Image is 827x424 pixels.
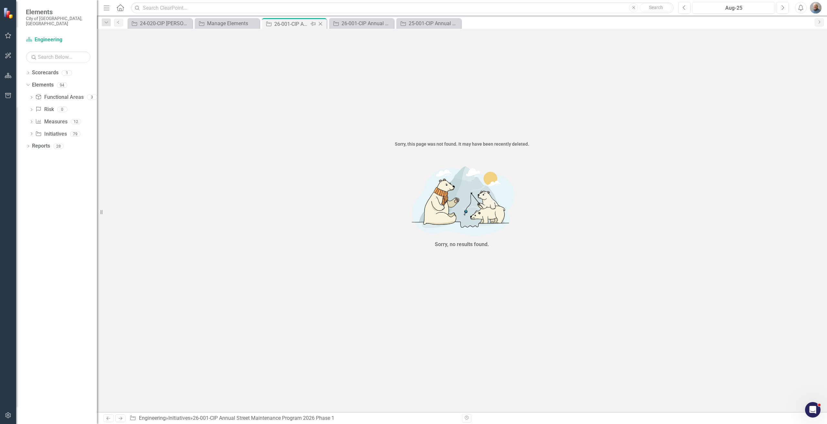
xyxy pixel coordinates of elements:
div: 25-001-CIP Annual Street Maintenance Program 2025 Phase 1 [409,19,459,27]
a: Elements [32,81,54,89]
img: Jared Groves [810,2,822,14]
img: ClearPoint Strategy [3,7,15,19]
a: Initiatives [35,130,67,138]
div: 24-020-CIP [PERSON_NAME] and U.S.33 WB Ramps/[GEOGRAPHIC_DATA] Signal Improvements [140,19,191,27]
a: Functional Areas [35,94,83,101]
a: Engineering [26,36,90,44]
div: 3 [87,95,97,100]
div: » » [130,415,457,422]
input: Search ClearPoint... [131,2,674,14]
a: Engineering [139,415,166,421]
div: 79 [70,131,80,137]
a: 26-001-CIP Annual Street Maintenance Program 2026 Phase 1 [331,19,392,27]
small: City of [GEOGRAPHIC_DATA], [GEOGRAPHIC_DATA] [26,16,90,26]
a: Initiatives [168,415,190,421]
div: 12 [71,119,81,124]
div: 94 [57,82,67,88]
div: 26-001-CIP Annual Street Maintenance Program 2026 Phase 1 [274,20,309,28]
div: 28 [53,143,64,149]
button: Aug-25 [692,2,775,14]
button: Search [640,3,672,12]
a: Risk [35,106,54,113]
div: Manage Elements [207,19,258,27]
input: Search Below... [26,51,90,63]
a: Measures [35,118,67,126]
div: Sorry, this page was not found. It may have been recently deleted. [97,141,827,147]
a: Manage Elements [196,19,258,27]
div: 26-001-CIP Annual Street Maintenance Program 2026 Phase 1 [341,19,392,27]
a: Reports [32,142,50,150]
div: 0 [57,107,68,112]
div: 1 [62,70,72,76]
a: 25-001-CIP Annual Street Maintenance Program 2025 Phase 1 [398,19,459,27]
div: 26-001-CIP Annual Street Maintenance Program 2026 Phase 1 [193,415,334,421]
div: Sorry, no results found. [435,241,489,248]
a: Scorecards [32,69,58,77]
iframe: Intercom live chat [805,402,821,418]
img: No results found [365,161,559,239]
span: Elements [26,8,90,16]
div: Aug-25 [695,4,773,12]
a: 24-020-CIP [PERSON_NAME] and U.S.33 WB Ramps/[GEOGRAPHIC_DATA] Signal Improvements [129,19,191,27]
span: Search [649,5,663,10]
